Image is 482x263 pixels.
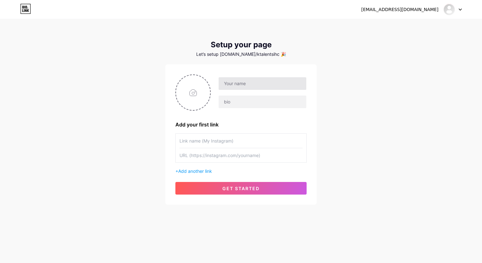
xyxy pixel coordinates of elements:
[178,168,212,174] span: Add another link
[443,3,455,15] img: ktalentsihc
[219,77,306,90] input: Your name
[179,148,303,162] input: URL (https://instagram.com/yourname)
[175,168,307,174] div: +
[222,186,260,191] span: get started
[175,121,307,128] div: Add your first link
[219,96,306,108] input: bio
[179,134,303,148] input: Link name (My Instagram)
[175,182,307,195] button: get started
[361,6,438,13] div: [EMAIL_ADDRESS][DOMAIN_NAME]
[165,52,317,57] div: Let’s setup [DOMAIN_NAME]/ktalentsihc 🎉
[165,40,317,49] div: Setup your page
